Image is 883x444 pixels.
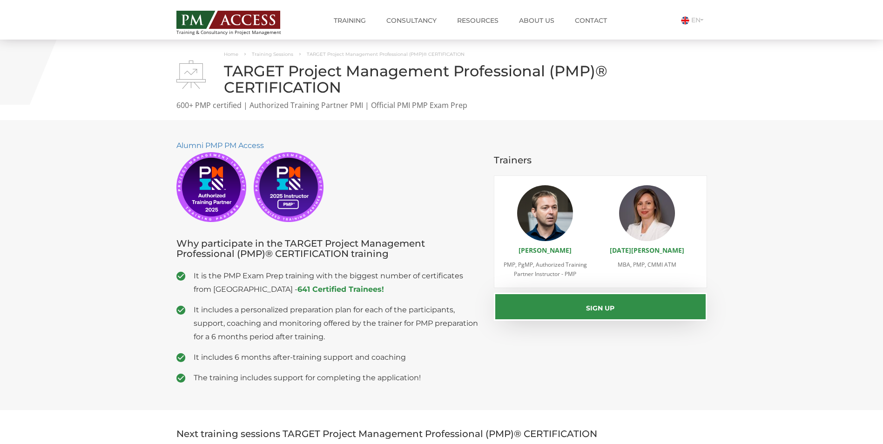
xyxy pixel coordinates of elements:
[494,155,707,165] h3: Trainers
[681,16,689,25] img: Engleza
[252,51,293,57] a: Training Sessions
[176,30,299,35] span: Training & Consultancy in Project Management
[307,51,465,57] span: TARGET Project Management Professional (PMP)® CERTIFICATION
[176,11,280,29] img: PM ACCESS - Echipa traineri si consultanti certificati PMP: Narciss Popescu, Mihai Olaru, Monica ...
[194,350,480,364] span: It includes 6 months after-training support and coaching
[176,141,264,150] a: Alumni PMP PM Access
[568,11,614,30] a: Contact
[194,269,480,296] span: It is the PMP Exam Prep training with the biggest number of certificates from [GEOGRAPHIC_DATA] -
[224,51,238,57] a: Home
[610,246,684,255] a: [DATE][PERSON_NAME]
[450,11,506,30] a: Resources
[512,11,561,30] a: About us
[494,293,707,321] button: Sign up
[194,371,480,384] span: The training includes support for completing the application!
[297,285,384,294] a: 641 Certified Trainees!
[681,16,707,24] a: EN
[519,246,572,255] a: [PERSON_NAME]
[327,11,373,30] a: Training
[176,238,480,259] h3: Why participate in the TARGET Project Management Professional (PMP)® CERTIFICATION training
[504,261,587,278] span: PMP, PgMP, Authorized Training Partner Instructor - PMP
[176,429,707,439] h3: Next training sessions TARGET Project Management Professional (PMP)® CERTIFICATION
[176,100,707,111] p: 600+ PMP certified | Authorized Training Partner PMI | Official PMI PMP Exam Prep
[176,61,206,89] img: TARGET Project Management Professional (PMP)® CERTIFICATION
[194,303,480,343] span: It includes a personalized preparation plan for each of the participants, support, coaching and m...
[379,11,444,30] a: Consultancy
[176,8,299,35] a: Training & Consultancy in Project Management
[176,63,707,95] h1: TARGET Project Management Professional (PMP)® CERTIFICATION
[618,261,676,269] span: MBA, PMP, CMMI ATM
